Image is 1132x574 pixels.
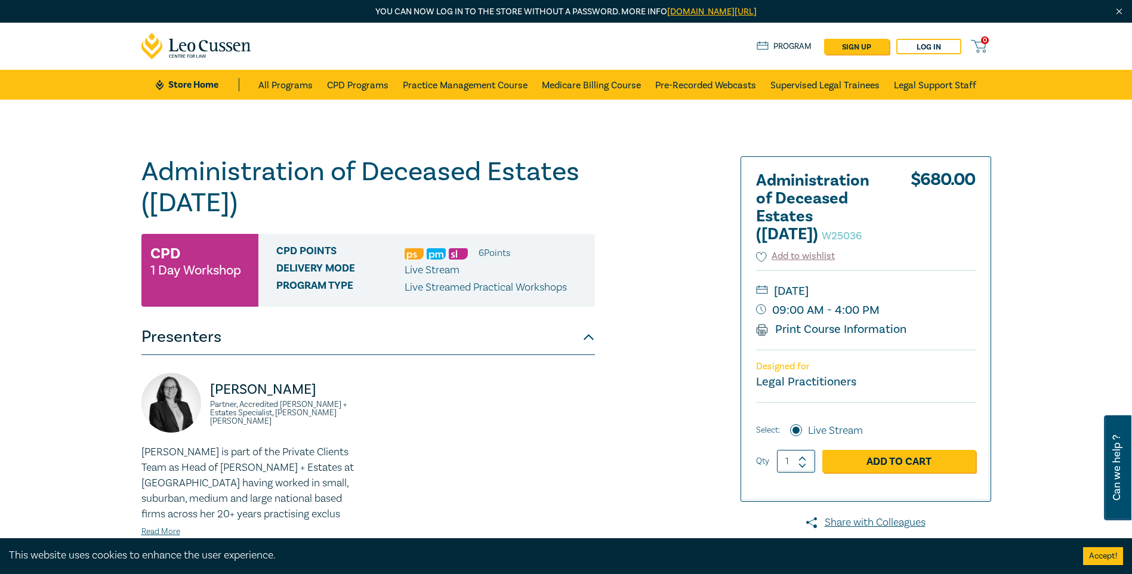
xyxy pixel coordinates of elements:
small: W25036 [822,229,862,243]
label: Qty [756,455,769,468]
h1: Administration of Deceased Estates ([DATE]) [141,156,595,218]
p: [PERSON_NAME] [210,380,361,399]
p: You can now log in to the store without a password. More info [141,5,991,18]
a: All Programs [258,70,313,100]
a: Read More [141,526,180,537]
a: Log in [896,39,961,54]
a: Store Home [156,78,239,91]
p: Live Streamed Practical Workshops [405,280,567,295]
span: Live Stream [405,263,459,277]
p: Designed for [756,361,976,372]
div: This website uses cookies to enhance the user experience. [9,548,1065,563]
img: Practice Management & Business Skills [427,248,446,260]
span: Select: [756,424,780,437]
img: https://s3.ap-southeast-2.amazonaws.com/leo-cussen-store-production-content/Contacts/Naomi%20Guye... [141,373,201,433]
a: [DOMAIN_NAME][URL] [667,6,757,17]
small: [DATE] [756,282,976,301]
label: Live Stream [808,423,863,439]
h3: CPD [150,243,180,264]
a: Print Course Information [756,322,907,337]
img: Substantive Law [449,248,468,260]
img: Close [1114,7,1124,17]
small: Partner, Accredited [PERSON_NAME] + Estates Specialist, [PERSON_NAME] [PERSON_NAME] [210,400,361,425]
button: Add to wishlist [756,249,835,263]
a: Legal Support Staff [894,70,976,100]
button: Accept cookies [1083,547,1123,565]
span: Program type [276,280,405,295]
div: $ 680.00 [911,172,976,249]
a: Add to Cart [822,450,976,473]
a: Program [757,40,812,53]
li: 6 Point s [479,245,510,261]
input: 1 [777,450,815,473]
a: Practice Management Course [403,70,528,100]
p: [PERSON_NAME] is part of the Private Clients Team as Head of [PERSON_NAME] + Estates at [GEOGRAPH... [141,445,361,522]
a: Pre-Recorded Webcasts [655,70,756,100]
button: Presenters [141,319,595,355]
small: 1 Day Workshop [150,264,241,276]
img: Professional Skills [405,248,424,260]
a: CPD Programs [327,70,388,100]
a: Supervised Legal Trainees [770,70,880,100]
h2: Administration of Deceased Estates ([DATE]) [756,172,887,243]
span: 0 [981,36,989,44]
small: 09:00 AM - 4:00 PM [756,301,976,320]
span: Delivery Mode [276,263,405,278]
span: CPD Points [276,245,405,261]
small: Legal Practitioners [756,374,856,390]
span: Can we help ? [1111,422,1122,513]
a: sign up [824,39,889,54]
a: Medicare Billing Course [542,70,641,100]
a: Share with Colleagues [741,515,991,530]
